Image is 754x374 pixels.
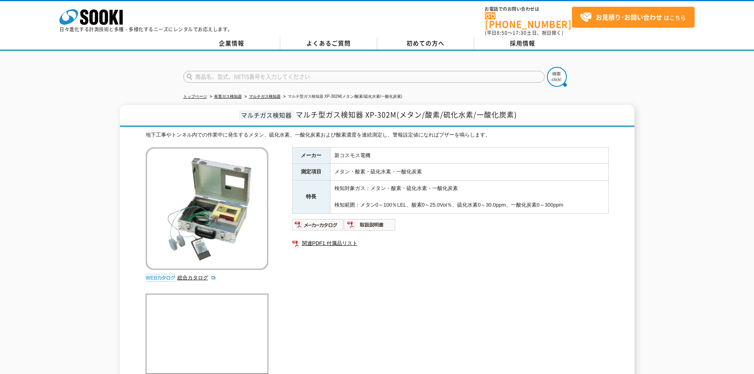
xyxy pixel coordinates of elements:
[547,67,567,87] img: btn_search.png
[580,11,686,23] span: はこちら
[146,131,609,139] div: 地下工事やトンネル内での作業中に発生するメタン、硫化水素、一酸化炭素および酸素濃度を連続測定し、警報設定値になればブザーを鳴らします。
[280,38,377,49] a: よくあるご質問
[59,27,233,32] p: 日々進化する計測技術と多種・多様化するニーズにレンタルでお応えします。
[474,38,571,49] a: 採用情報
[330,147,608,164] td: 新コスモス電機
[292,180,330,213] th: 特長
[513,29,527,36] span: 17:30
[485,7,572,11] span: お電話でのお問い合わせは
[572,7,695,28] a: お見積り･お問い合わせはこちら
[596,12,662,22] strong: お見積り･お問い合わせ
[485,12,572,28] a: [PHONE_NUMBER]
[183,71,545,83] input: 商品名、型式、NETIS番号を入力してください
[330,180,608,213] td: 検知対象ガス：メタン・酸素・硫化水素・一酸化炭素 検知範囲：メタン0～100％LEL、酸素0～25.0Vol％、硫化水素0～30.0ppm、一酸化炭素0～300ppm
[214,94,242,99] a: 有害ガス検知器
[485,29,563,36] span: (平日 ～ 土日、祝日除く)
[344,224,396,230] a: 取扱説明書
[406,39,444,47] span: 初めての方へ
[292,238,609,249] a: 関連PDF1 付属品リスト
[377,38,474,49] a: 初めての方へ
[344,218,396,231] img: 取扱説明書
[249,94,281,99] a: マルチガス検知器
[296,109,517,120] span: マルチ型ガス検知器 XP-302M(メタン/酸素/硫化水素/一酸化炭素)
[292,164,330,180] th: 測定項目
[183,94,207,99] a: トップページ
[330,164,608,180] td: メタン・酸素・硫化水素・一酸化炭素
[292,218,344,231] img: メーカーカタログ
[183,38,280,49] a: 企業情報
[292,147,330,164] th: メーカー
[282,93,402,101] li: マルチ型ガス検知器 XP-302M(メタン/酸素/硫化水素/一酸化炭素)
[146,274,175,282] img: webカタログ
[177,275,216,281] a: 総合カタログ
[146,147,268,270] img: マルチ型ガス検知器 XP-302M(メタン/酸素/硫化水素/一酸化炭素)
[239,110,294,120] span: マルチガス検知器
[292,224,344,230] a: メーカーカタログ
[497,29,508,36] span: 8:50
